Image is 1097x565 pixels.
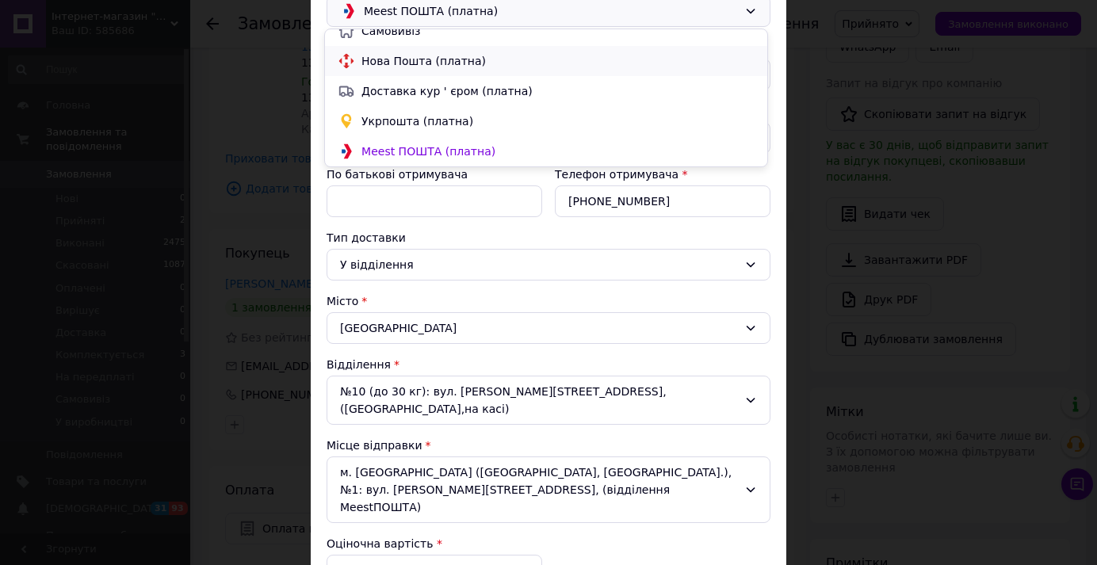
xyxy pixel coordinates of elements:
span: Укрпошта (платна) [361,113,755,129]
span: Доставка кур ' єром (платна) [361,83,755,99]
div: Тип доставки [327,230,770,246]
div: №10 (до 30 кг): вул. [PERSON_NAME][STREET_ADDRESS], ([GEOGRAPHIC_DATA],на касі) [327,376,770,425]
div: Місце відправки [327,437,770,453]
label: Телефон отримувача [555,168,678,181]
div: Місто [327,293,770,309]
div: [GEOGRAPHIC_DATA] [327,312,770,344]
span: Нова Пошта (платна) [361,53,755,69]
label: По батькові отримувача [327,168,468,181]
span: Самовивіз [361,23,755,39]
span: Meest ПОШТА (платна) [361,143,755,159]
input: Наприклад, 055 123 45 67 [555,185,770,217]
div: Відділення [327,357,770,372]
div: м. [GEOGRAPHIC_DATA] ([GEOGRAPHIC_DATA], [GEOGRAPHIC_DATA].), №1: вул. [PERSON_NAME][STREET_ADDRE... [327,456,770,523]
span: Meest ПОШТА (платна) [364,2,738,20]
div: У відділення [340,256,738,273]
label: Оціночна вартість [327,537,433,550]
